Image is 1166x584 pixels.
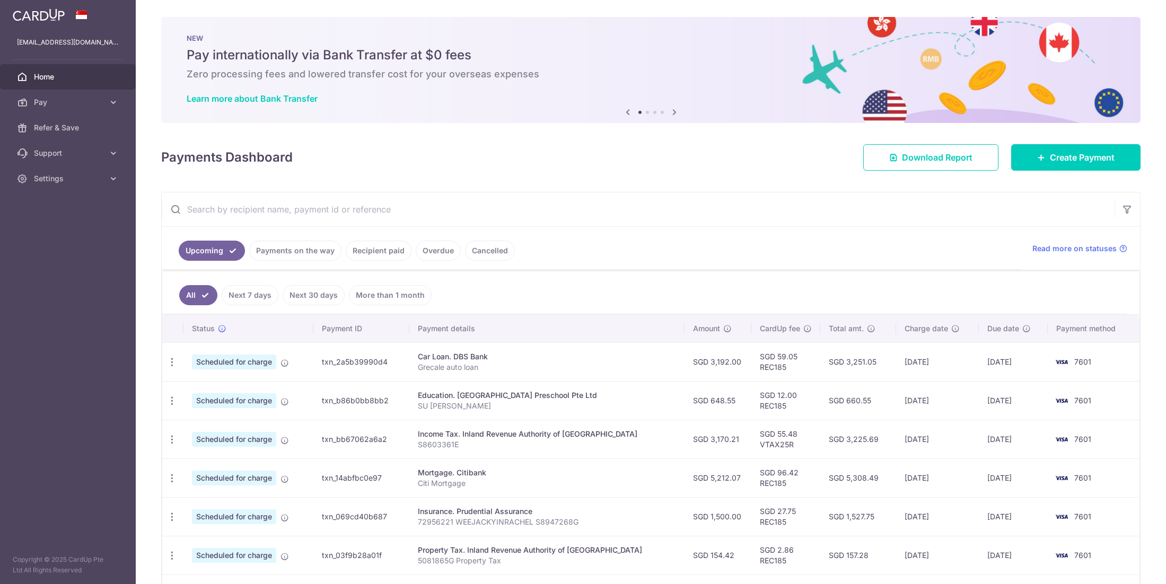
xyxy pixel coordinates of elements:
a: Create Payment [1011,144,1141,171]
span: Pay [34,97,104,108]
span: Scheduled for charge [192,509,276,524]
span: Status [192,323,215,334]
span: Refer & Save [34,122,104,133]
td: [DATE] [979,458,1048,497]
td: [DATE] [896,458,978,497]
td: SGD 3,251.05 [820,342,897,381]
span: Charge date [905,323,948,334]
td: [DATE] [979,420,1048,458]
td: SGD 660.55 [820,381,897,420]
td: SGD 5,308.49 [820,458,897,497]
span: Create Payment [1050,151,1115,164]
a: Next 30 days [283,285,345,305]
div: Car Loan. DBS Bank [418,351,676,362]
p: SU [PERSON_NAME] [418,401,676,411]
span: 7601 [1074,473,1091,482]
span: Download Report [902,151,972,164]
span: Due date [987,323,1019,334]
span: Scheduled for charge [192,393,276,408]
h4: Payments Dashboard [161,148,293,167]
span: Support [34,148,104,158]
div: Property Tax. Inland Revenue Authority of [GEOGRAPHIC_DATA] [418,545,676,555]
td: SGD 154.42 [685,536,751,574]
input: Search by recipient name, payment id or reference [162,192,1115,226]
span: Home [34,72,104,82]
td: SGD 1,527.75 [820,497,897,536]
span: CardUp fee [760,323,800,334]
p: NEW [187,34,1115,42]
td: SGD 12.00 REC185 [751,381,820,420]
span: Amount [693,323,720,334]
span: Settings [34,173,104,184]
td: SGD 96.42 REC185 [751,458,820,497]
img: Bank transfer banner [161,17,1141,123]
td: SGD 3,225.69 [820,420,897,458]
p: [EMAIL_ADDRESS][DOMAIN_NAME] [17,37,119,48]
td: [DATE] [896,381,978,420]
td: txn_bb67062a6a2 [313,420,409,458]
td: txn_069cd40b687 [313,497,409,536]
td: SGD 157.28 [820,536,897,574]
span: 7601 [1074,396,1091,405]
td: [DATE] [896,497,978,536]
img: Bank Card [1051,510,1072,523]
td: SGD 3,192.00 [685,342,751,381]
p: Citi Mortgage [418,478,676,489]
img: Bank Card [1051,356,1072,368]
span: Scheduled for charge [192,548,276,563]
span: 7601 [1074,435,1091,444]
a: Download Report [863,144,998,171]
div: Insurance. Prudential Assurance [418,506,676,517]
td: txn_b86b0bb8bb2 [313,381,409,420]
td: SGD 55.48 VTAX25R [751,420,820,458]
div: Mortgage. Citibank [418,467,676,478]
div: Education. [GEOGRAPHIC_DATA] Preschool Pte Ltd [418,390,676,401]
a: Cancelled [465,241,515,261]
th: Payment ID [313,315,409,342]
td: SGD 648.55 [685,381,751,420]
img: Bank Card [1051,549,1072,562]
span: Scheduled for charge [192,471,276,485]
td: txn_2a5b39990d4 [313,342,409,381]
p: S8603361E [418,439,676,450]
td: [DATE] [896,536,978,574]
td: [DATE] [979,536,1048,574]
td: [DATE] [979,342,1048,381]
th: Payment method [1048,315,1139,342]
a: Recipient paid [346,241,411,261]
a: Overdue [416,241,461,261]
a: Next 7 days [222,285,278,305]
a: Payments on the way [249,241,341,261]
a: Read more on statuses [1032,243,1127,254]
span: Read more on statuses [1032,243,1117,254]
td: SGD 59.05 REC185 [751,342,820,381]
td: SGD 1,500.00 [685,497,751,536]
a: All [179,285,217,305]
span: Scheduled for charge [192,432,276,447]
span: Total amt. [829,323,864,334]
p: Grecale auto loan [418,362,676,373]
h6: Zero processing fees and lowered transfer cost for your overseas expenses [187,68,1115,81]
img: Bank Card [1051,472,1072,484]
td: [DATE] [896,420,978,458]
h5: Pay internationally via Bank Transfer at $0 fees [187,47,1115,64]
span: 7601 [1074,551,1091,560]
span: Scheduled for charge [192,355,276,369]
a: Upcoming [179,241,245,261]
td: SGD 27.75 REC185 [751,497,820,536]
a: Learn more about Bank Transfer [187,93,318,104]
div: Income Tax. Inland Revenue Authority of [GEOGRAPHIC_DATA] [418,429,676,439]
td: SGD 2.86 REC185 [751,536,820,574]
img: Bank Card [1051,433,1072,446]
span: 7601 [1074,512,1091,521]
td: [DATE] [979,381,1048,420]
td: txn_03f9b28a01f [313,536,409,574]
p: 5081865G Property Tax [418,555,676,566]
td: [DATE] [896,342,978,381]
td: SGD 3,170.21 [685,420,751,458]
th: Payment details [409,315,685,342]
td: txn_14abfbc0e97 [313,458,409,497]
p: 72956221 WEEJACKYINRACHEL S8947268G [418,517,676,527]
td: [DATE] [979,497,1048,536]
img: CardUp [13,8,65,21]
